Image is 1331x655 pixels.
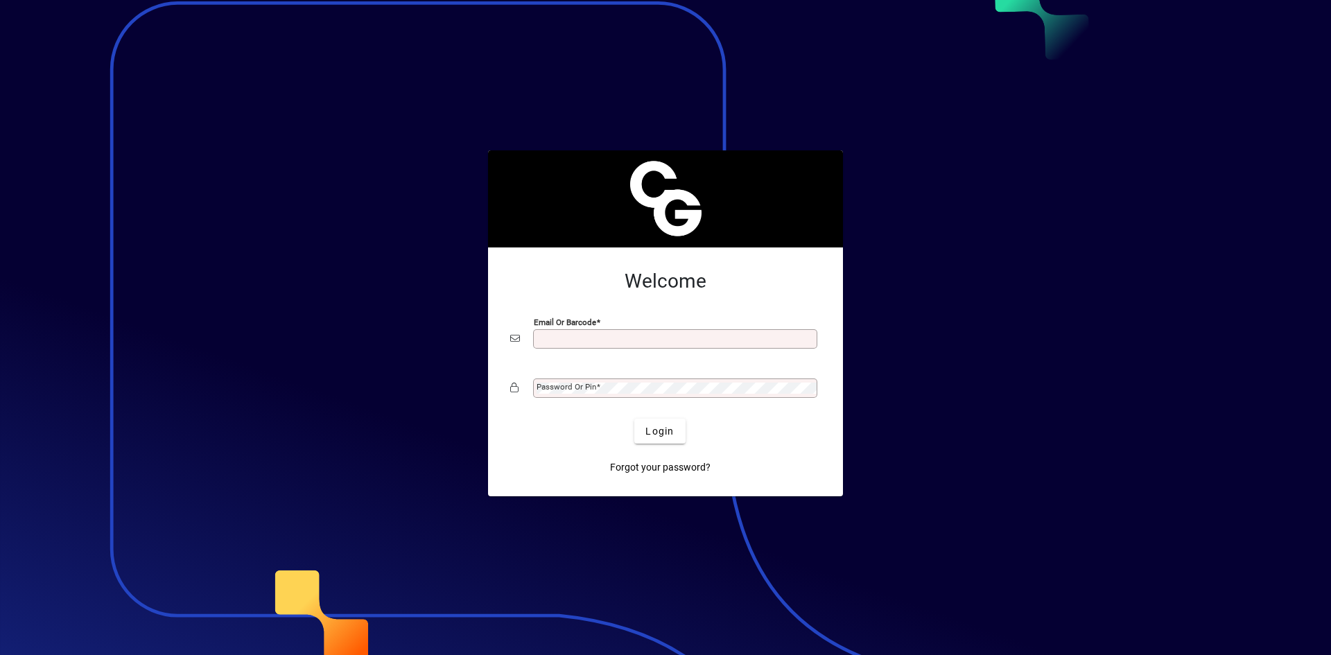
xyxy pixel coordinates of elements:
span: Forgot your password? [610,460,711,475]
mat-label: Email or Barcode [534,317,596,327]
mat-label: Password or Pin [537,382,596,392]
h2: Welcome [510,270,821,293]
span: Login [645,424,674,439]
a: Forgot your password? [604,455,716,480]
button: Login [634,419,685,444]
